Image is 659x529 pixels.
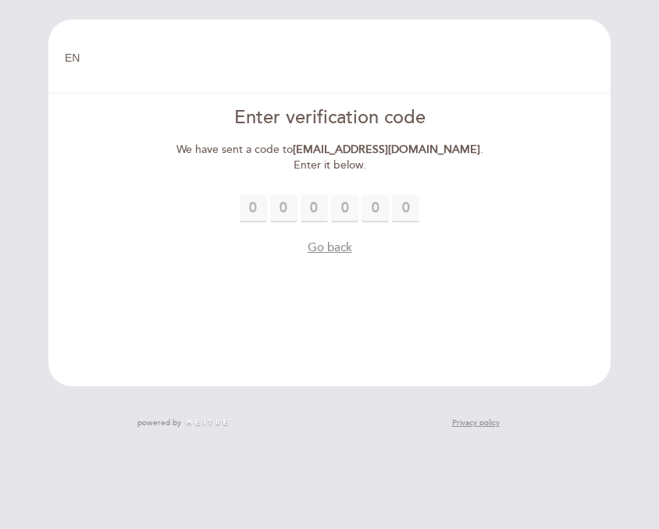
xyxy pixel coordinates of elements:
input: 0 [270,195,297,222]
strong: [EMAIL_ADDRESS][DOMAIN_NAME] [293,143,480,156]
input: 0 [240,195,267,222]
div: We have sent a code to . Enter it below. [162,142,497,173]
input: 0 [392,195,419,222]
input: 0 [331,195,358,222]
div: Enter verification code [162,105,497,131]
input: 0 [301,195,328,222]
input: 0 [362,195,389,222]
a: Privacy policy [452,417,500,428]
button: Go back [308,240,352,257]
img: MEITRE [185,419,230,427]
a: powered by [137,417,230,428]
span: powered by [137,417,181,428]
